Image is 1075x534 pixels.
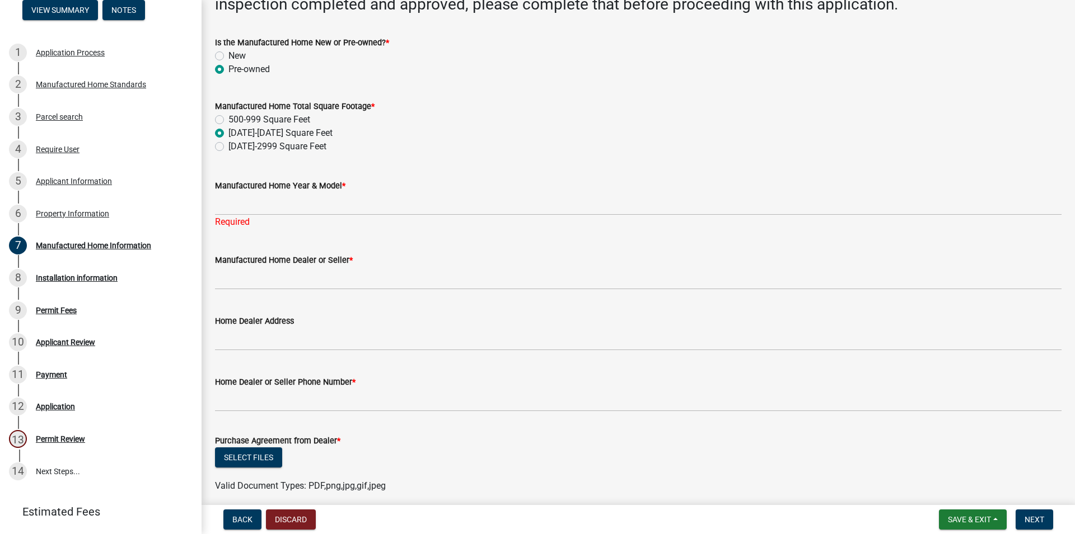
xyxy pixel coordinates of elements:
[9,108,27,126] div: 3
[9,172,27,190] div: 5
[22,6,98,15] wm-modal-confirm: Summary
[228,63,270,76] label: Pre-owned
[36,371,67,379] div: Payment
[36,338,95,346] div: Applicant Review
[228,113,310,126] label: 500-999 Square Feet
[36,177,112,185] div: Applicant Information
[9,366,27,384] div: 11
[9,140,27,158] div: 4
[948,515,991,524] span: Save & Exit
[215,182,345,190] label: Manufactured Home Year & Model
[939,509,1007,530] button: Save & Exit
[1025,515,1044,524] span: Next
[36,210,109,218] div: Property Information
[215,379,356,386] label: Home Dealer or Seller Phone Number
[223,509,261,530] button: Back
[215,39,389,47] label: Is the Manufactured Home New or Pre-owned?
[36,242,151,249] div: Manufactured Home Information
[36,306,77,314] div: Permit Fees
[228,49,246,63] label: New
[36,49,105,56] div: Application Process
[36,403,75,410] div: Application
[9,75,27,93] div: 2
[9,237,27,254] div: 7
[266,509,316,530] button: Discard
[9,333,27,351] div: 10
[1016,509,1053,530] button: Next
[215,103,375,111] label: Manufactured Home Total Square Footage
[36,274,118,282] div: Installation information
[215,257,353,264] label: Manufactured Home Dealer or Seller
[228,126,333,140] label: [DATE]-[DATE] Square Feet
[36,81,146,88] div: Manufactured Home Standards
[36,113,83,121] div: Parcel search
[215,437,340,445] label: Purchase Agreement from Dealer
[9,500,184,523] a: Estimated Fees
[232,515,253,524] span: Back
[9,44,27,62] div: 1
[9,301,27,319] div: 9
[9,430,27,448] div: 13
[9,205,27,223] div: 6
[215,480,386,491] span: Valid Document Types: PDF,png,jpg,gif,jpeg
[9,462,27,480] div: 14
[215,215,1062,229] div: Required
[228,140,326,153] label: [DATE]-2999 Square Feet
[9,398,27,415] div: 12
[102,6,145,15] wm-modal-confirm: Notes
[215,447,282,467] button: Select files
[215,318,294,325] label: Home Dealer Address
[36,145,80,153] div: Require User
[36,435,85,443] div: Permit Review
[9,269,27,287] div: 8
